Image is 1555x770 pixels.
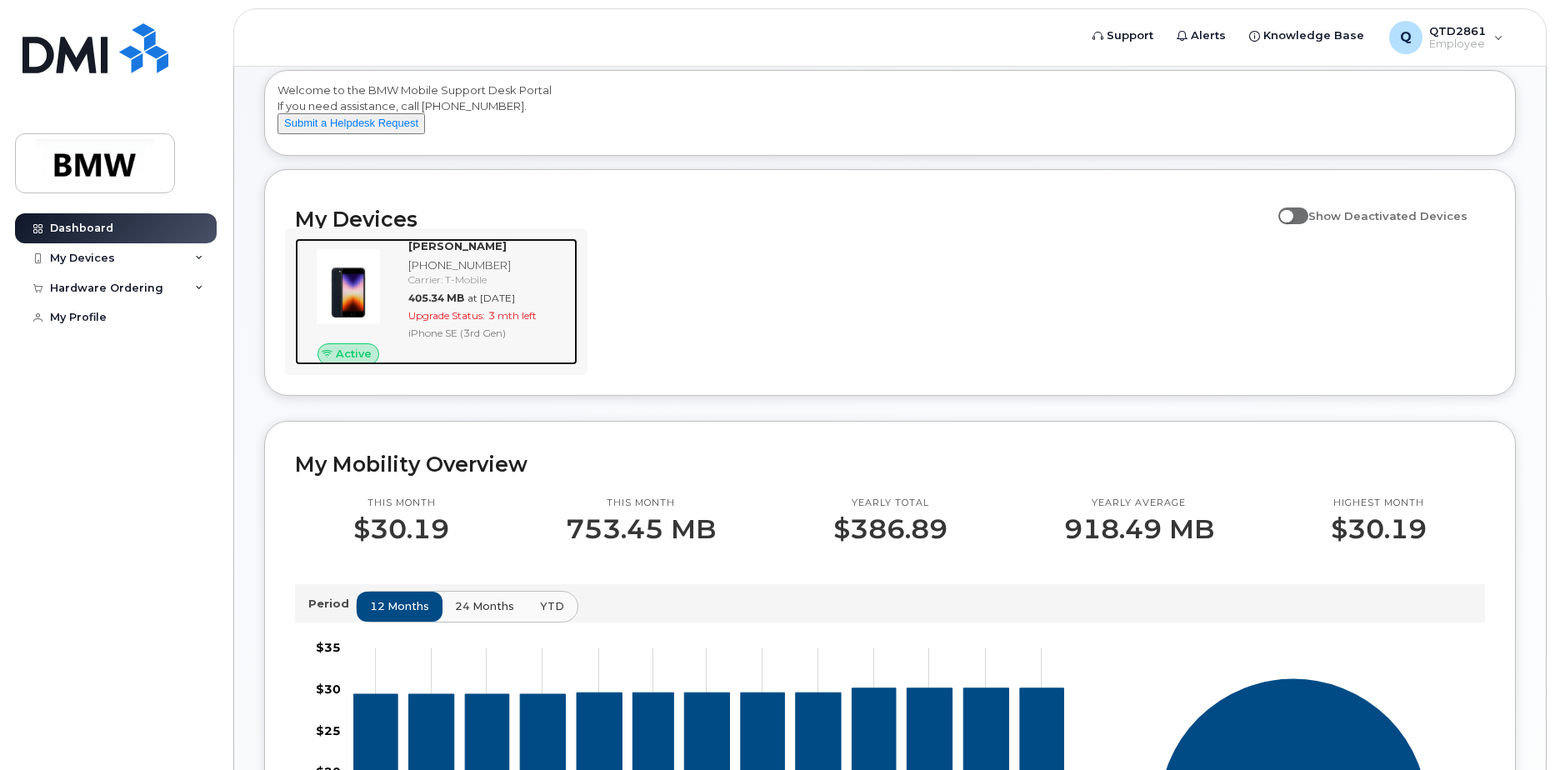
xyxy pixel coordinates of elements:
h2: My Devices [295,207,1270,232]
p: Highest month [1331,497,1427,510]
span: Support [1107,27,1153,44]
span: Show Deactivated Devices [1308,209,1467,222]
input: Show Deactivated Devices [1278,200,1292,213]
a: Support [1081,19,1165,52]
img: image20231002-3703462-1angbar.jpeg [308,247,388,327]
p: $30.19 [353,514,449,544]
span: Active [336,346,372,362]
div: Welcome to the BMW Mobile Support Desk Portal If you need assistance, call [PHONE_NUMBER]. [277,82,1502,149]
div: iPhone SE (3rd Gen) [408,326,571,340]
span: Alerts [1191,27,1226,44]
a: Knowledge Base [1237,19,1376,52]
div: QTD2861 [1377,21,1515,54]
p: 753.45 MB [566,514,716,544]
a: Submit a Helpdesk Request [277,116,425,129]
p: This month [566,497,716,510]
span: YTD [540,598,564,614]
a: Alerts [1165,19,1237,52]
span: 24 months [455,598,514,614]
span: Knowledge Base [1263,27,1364,44]
h2: My Mobility Overview [295,452,1485,477]
div: [PHONE_NUMBER] [408,257,571,273]
div: Carrier: T-Mobile [408,272,571,287]
p: 918.49 MB [1064,514,1214,544]
span: Employee [1429,37,1486,51]
span: QTD2861 [1429,24,1486,37]
p: Yearly total [833,497,947,510]
p: Period [308,596,356,612]
button: Submit a Helpdesk Request [277,113,425,134]
strong: [PERSON_NAME] [408,239,507,252]
span: Q [1400,27,1412,47]
p: $386.89 [833,514,947,544]
p: Yearly average [1064,497,1214,510]
tspan: $35 [316,640,341,655]
tspan: $25 [316,722,341,737]
iframe: Messenger Launcher [1482,697,1542,757]
a: Active[PERSON_NAME][PHONE_NUMBER]Carrier: T-Mobile405.34 MBat [DATE]Upgrade Status:3 mth leftiPho... [295,238,577,365]
span: at [DATE] [467,292,515,304]
p: $30.19 [1331,514,1427,544]
span: 405.34 MB [408,292,464,304]
span: 3 mth left [488,309,537,322]
tspan: $30 [316,681,341,696]
span: Upgrade Status: [408,309,485,322]
p: This month [353,497,449,510]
